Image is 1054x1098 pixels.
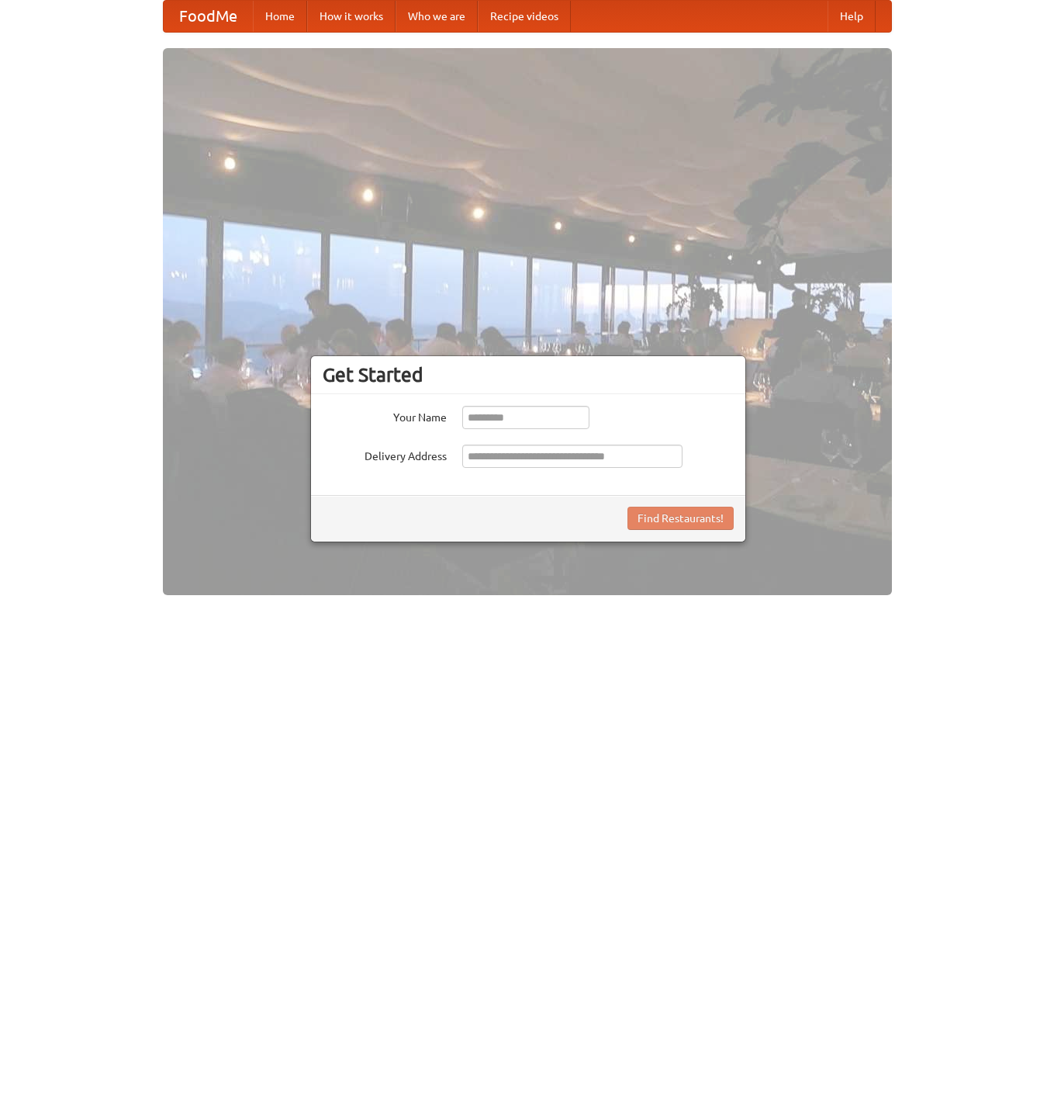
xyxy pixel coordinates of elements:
[253,1,307,32] a: Home
[164,1,253,32] a: FoodMe
[478,1,571,32] a: Recipe videos
[323,363,734,386] h3: Get Started
[627,507,734,530] button: Find Restaurants!
[323,406,447,425] label: Your Name
[396,1,478,32] a: Who we are
[307,1,396,32] a: How it works
[828,1,876,32] a: Help
[323,445,447,464] label: Delivery Address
